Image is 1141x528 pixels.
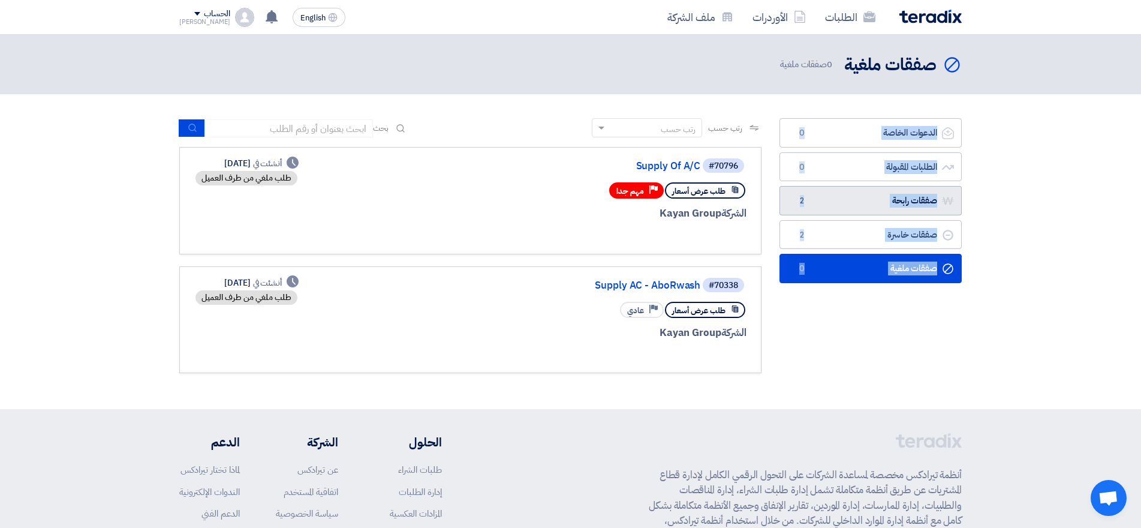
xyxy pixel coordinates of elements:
div: [DATE] [224,157,299,170]
a: Supply Of A/C [460,161,700,172]
span: 2 [794,195,809,207]
span: 0 [827,58,832,71]
span: صفقات ملغية [780,58,835,71]
input: ابحث بعنوان أو رقم الطلب [205,119,373,137]
a: الدعم الفني [201,507,240,520]
div: Kayan Group [458,325,746,341]
span: 0 [794,161,809,173]
a: الدعوات الخاصة0 [779,118,962,148]
img: profile_test.png [235,8,254,27]
span: رتب حسب [708,122,742,134]
div: #70796 [709,162,738,170]
a: الطلبات المقبولة0 [779,152,962,182]
span: 2 [794,229,809,241]
span: الشركة [721,206,747,221]
li: الشركة [276,433,338,451]
div: [DATE] [224,277,299,289]
span: الشركة [721,325,747,340]
div: طلب ملغي من طرف العميل [195,171,297,185]
h2: صفقات ملغية [844,53,937,77]
a: صفقات ملغية0 [779,254,962,283]
div: رتب حسب [661,123,696,136]
span: 0 [794,263,809,275]
span: مهم جدا [616,185,644,197]
a: عن تيرادكس [297,463,338,476]
a: طلبات الشراء [398,463,442,476]
img: Teradix logo [899,10,962,23]
div: الحساب [204,9,230,19]
a: لماذا تختار تيرادكس [180,463,240,476]
span: بحث [373,122,389,134]
div: #70338 [709,281,738,290]
li: الحلول [374,433,442,451]
span: طلب عرض أسعار [672,185,725,197]
a: الندوات الإلكترونية [179,485,240,499]
span: عادي [627,305,644,316]
a: الطلبات [815,3,885,31]
div: طلب ملغي من طرف العميل [195,290,297,305]
a: ملف الشركة [658,3,743,31]
span: أنشئت في [253,157,282,170]
div: Kayan Group [458,206,746,221]
a: سياسة الخصوصية [276,507,338,520]
a: المزادات العكسية [390,507,442,520]
a: الأوردرات [743,3,815,31]
a: Open chat [1091,480,1127,516]
span: English [300,14,326,22]
li: الدعم [179,433,240,451]
a: اتفاقية المستخدم [284,485,338,499]
button: English [293,8,345,27]
div: [PERSON_NAME] [179,19,230,25]
a: صفقات رابحة2 [779,186,962,215]
a: صفقات خاسرة2 [779,220,962,250]
a: إدارة الطلبات [399,485,442,499]
a: Supply AC - AboRwash [460,280,700,291]
span: طلب عرض أسعار [672,305,725,316]
span: 0 [794,127,809,139]
span: أنشئت في [253,277,282,289]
